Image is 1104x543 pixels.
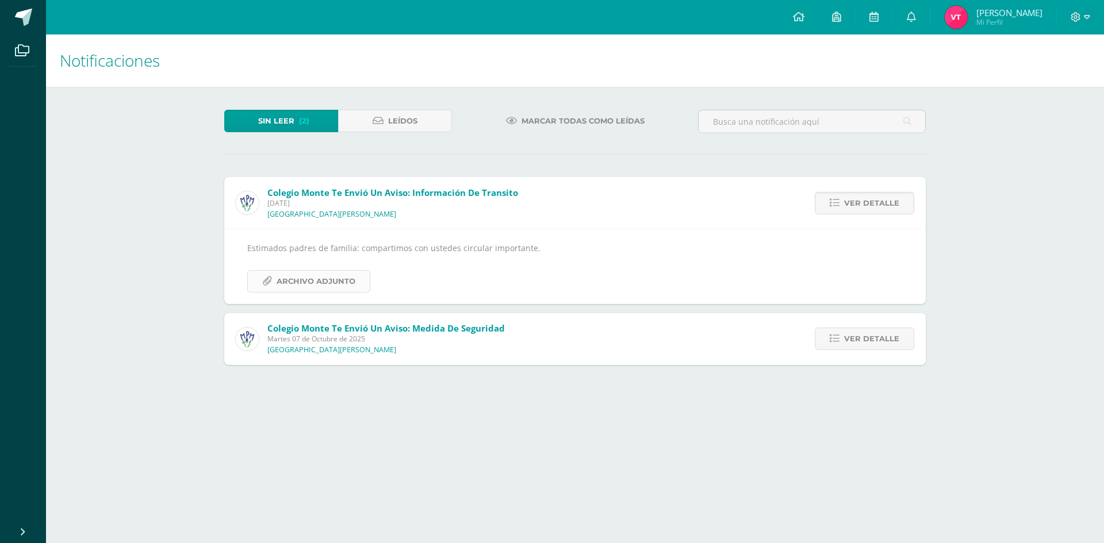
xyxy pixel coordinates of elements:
span: [PERSON_NAME] [976,7,1042,18]
span: Marcar todas como leídas [522,110,645,132]
span: Colegio Monte te envió un aviso: Medida de seguridad [267,322,505,334]
img: a3978fa95217fc78923840df5a445bcb.png [236,191,259,214]
img: 0e0d08392e8cc1e102d753163a03ee8e.png [945,6,968,29]
span: Martes 07 de Octubre de 2025 [267,334,505,344]
span: Archivo Adjunto [277,271,355,292]
span: Colegio Monte te envió un aviso: Información de transito [267,187,518,198]
a: Marcar todas como leídas [492,110,659,132]
span: Mi Perfil [976,17,1042,27]
div: Estimados padres de familia: compartimos con ustedes circular importante. [247,241,903,292]
img: a3978fa95217fc78923840df5a445bcb.png [236,328,259,351]
span: Leídos [388,110,417,132]
span: Ver detalle [844,328,899,349]
span: [DATE] [267,198,518,208]
p: [GEOGRAPHIC_DATA][PERSON_NAME] [267,210,396,219]
input: Busca una notificación aquí [699,110,925,133]
a: Sin leer(2) [224,110,338,132]
p: [GEOGRAPHIC_DATA][PERSON_NAME] [267,345,396,355]
span: (2) [299,110,309,132]
a: Leídos [338,110,452,132]
span: Sin leer [258,110,294,132]
span: Ver detalle [844,192,899,214]
a: Archivo Adjunto [247,270,370,292]
span: Notificaciones [60,49,160,71]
